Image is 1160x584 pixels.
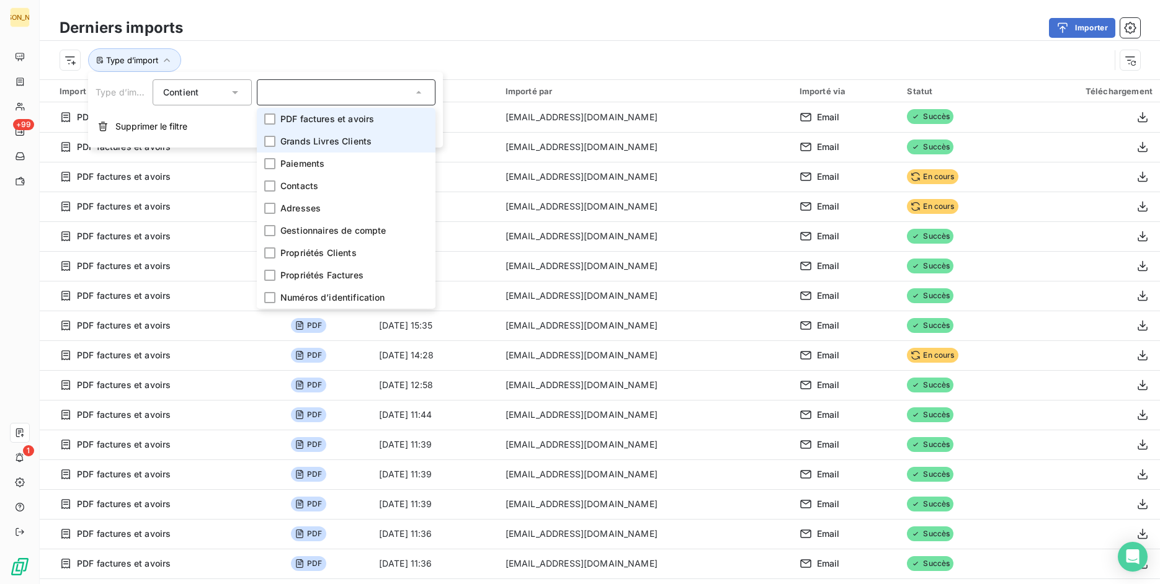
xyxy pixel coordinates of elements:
[280,157,324,170] span: Paiements
[60,86,276,97] div: Import
[106,55,158,65] span: Type d’import
[498,102,792,132] td: [EMAIL_ADDRESS][DOMAIN_NAME]
[817,111,840,123] span: Email
[907,169,958,184] span: En cours
[77,141,171,153] span: PDF factures et avoirs
[1023,86,1153,96] div: Téléchargement
[498,549,792,578] td: [EMAIL_ADDRESS][DOMAIN_NAME]
[907,259,953,273] span: Succès
[907,556,953,571] span: Succès
[372,311,498,340] td: [DATE] 15:35
[77,260,171,272] span: PDF factures et avoirs
[498,430,792,459] td: [EMAIL_ADDRESS][DOMAIN_NAME]
[907,497,953,511] span: Succès
[88,48,181,72] button: Type d’import
[498,132,792,162] td: [EMAIL_ADDRESS][DOMAIN_NAME]
[372,400,498,430] td: [DATE] 11:44
[817,230,840,242] span: Email
[77,290,171,302] span: PDF factures et avoirs
[907,526,953,541] span: Succès
[372,459,498,489] td: [DATE] 11:39
[77,230,171,242] span: PDF factures et avoirs
[77,498,171,510] span: PDF factures et avoirs
[96,87,154,97] span: Type d’import
[280,269,364,281] span: Propriétés Factures
[77,409,171,421] span: PDF factures et avoirs
[77,200,171,213] span: PDF factures et avoirs
[10,7,30,27] div: [PERSON_NAME]
[817,409,840,421] span: Email
[77,170,171,183] span: PDF factures et avoirs
[907,139,953,154] span: Succès
[60,17,183,39] h3: Derniers imports
[291,497,326,511] span: PDF
[817,557,840,570] span: Email
[88,113,443,140] button: Supprimer le filtre
[77,349,171,361] span: PDF factures et avoirs
[498,340,792,370] td: [EMAIL_ADDRESS][DOMAIN_NAME]
[817,528,840,540] span: Email
[498,400,792,430] td: [EMAIL_ADDRESS][DOMAIN_NAME]
[291,467,326,482] span: PDF
[372,430,498,459] td: [DATE] 11:39
[498,162,792,192] td: [EMAIL_ADDRESS][DOMAIN_NAME]
[506,86,785,96] div: Importé par
[280,113,374,125] span: PDF factures et avoirs
[372,519,498,549] td: [DATE] 11:36
[10,557,30,577] img: Logo LeanPay
[907,288,953,303] span: Succès
[280,135,372,148] span: Grands Livres Clients
[77,319,171,332] span: PDF factures et avoirs
[291,348,326,363] span: PDF
[77,379,171,391] span: PDF factures et avoirs
[77,468,171,480] span: PDF factures et avoirs
[280,180,318,192] span: Contacts
[817,141,840,153] span: Email
[1049,18,1115,38] button: Importer
[77,111,171,123] span: PDF factures et avoirs
[280,202,321,215] span: Adresses
[291,378,326,392] span: PDF
[498,221,792,251] td: [EMAIL_ADDRESS][DOMAIN_NAME]
[372,489,498,519] td: [DATE] 11:39
[372,370,498,400] td: [DATE] 12:58
[907,407,953,422] span: Succès
[498,251,792,281] td: [EMAIL_ADDRESS][DOMAIN_NAME]
[1118,542,1148,572] div: Open Intercom Messenger
[280,247,357,259] span: Propriétés Clients
[817,349,840,361] span: Email
[372,340,498,370] td: [DATE] 14:28
[817,379,840,391] span: Email
[163,87,199,97] span: Contient
[817,438,840,451] span: Email
[498,370,792,400] td: [EMAIL_ADDRESS][DOMAIN_NAME]
[907,229,953,244] span: Succès
[280,291,385,304] span: Numéros d’identification
[907,348,958,363] span: En cours
[291,318,326,333] span: PDF
[291,556,326,571] span: PDF
[907,318,953,333] span: Succès
[907,437,953,452] span: Succès
[498,281,792,311] td: [EMAIL_ADDRESS][DOMAIN_NAME]
[498,489,792,519] td: [EMAIL_ADDRESS][DOMAIN_NAME]
[498,459,792,489] td: [EMAIL_ADDRESS][DOMAIN_NAME]
[817,200,840,213] span: Email
[498,311,792,340] td: [EMAIL_ADDRESS][DOMAIN_NAME]
[291,526,326,541] span: PDF
[907,109,953,124] span: Succès
[115,120,187,133] span: Supprimer le filtre
[372,549,498,578] td: [DATE] 11:36
[800,86,893,96] div: Importé via
[77,557,171,570] span: PDF factures et avoirs
[907,86,1008,96] div: Statut
[280,224,386,237] span: Gestionnaires de compte
[907,467,953,482] span: Succès
[77,528,171,540] span: PDF factures et avoirs
[907,199,958,214] span: En cours
[817,290,840,302] span: Email
[817,468,840,480] span: Email
[291,407,326,422] span: PDF
[23,445,34,456] span: 1
[498,519,792,549] td: [EMAIL_ADDRESS][DOMAIN_NAME]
